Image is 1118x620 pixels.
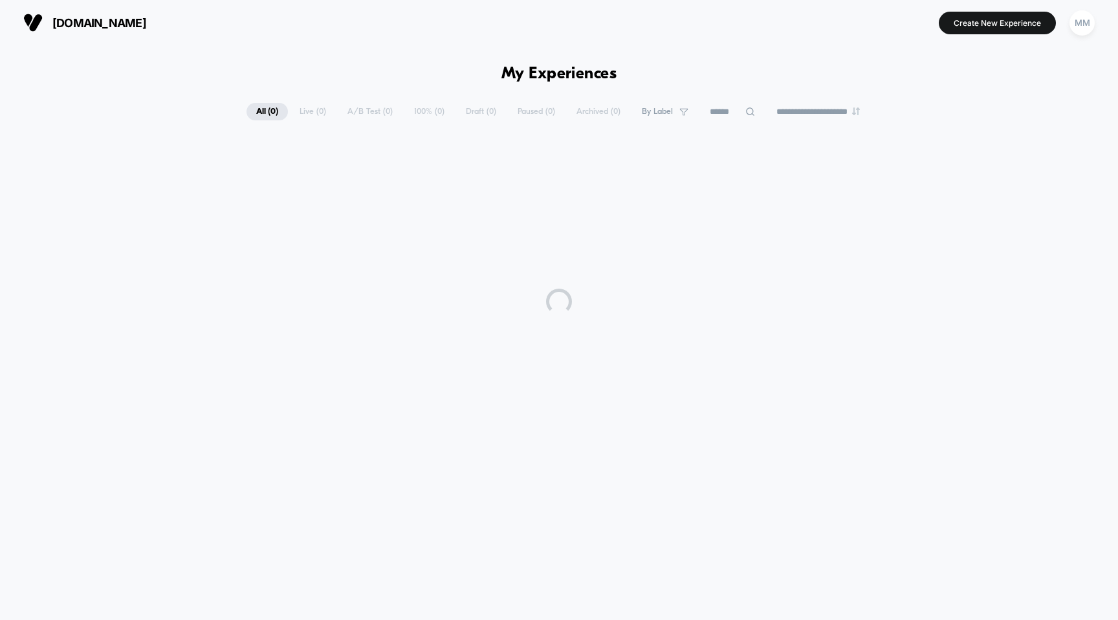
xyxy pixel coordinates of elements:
span: [DOMAIN_NAME] [52,16,146,30]
img: Visually logo [23,13,43,32]
button: Create New Experience [939,12,1056,34]
span: All ( 0 ) [247,103,288,120]
button: MM [1066,10,1099,36]
h1: My Experiences [501,65,617,83]
button: [DOMAIN_NAME] [19,12,150,33]
div: MM [1069,10,1095,36]
img: end [852,107,860,115]
span: By Label [642,107,673,116]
